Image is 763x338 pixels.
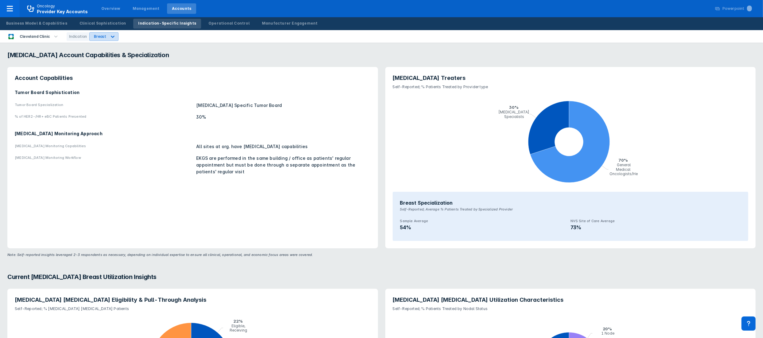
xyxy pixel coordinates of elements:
div: [MEDICAL_DATA] Monitoring Workflow [15,155,193,175]
div: All sites at org. have [MEDICAL_DATA] capabilities [196,143,370,150]
p: Self-Reported; % [MEDICAL_DATA] [MEDICAL_DATA] Patients [15,304,371,312]
a: Manufacturer Engagement [257,19,323,29]
tspan: Specialists [504,114,524,119]
p: Self-Reported; % Patients Treated by Provider type [393,82,749,90]
div: Manufacturer Engagement [262,21,318,26]
a: Clinical Sophistication [75,19,131,29]
div: NVS Site of Care Average [570,218,741,224]
div: % of HER2-/HR+ eBC Patients Presented [15,114,193,120]
div: [MEDICAL_DATA] Monitoring Capabilities [15,143,193,150]
a: Accounts [167,3,197,14]
div: Self-Reported; Average % Patients Treated by Specialized Provider [400,206,741,216]
div: 73% [570,224,741,231]
div: Operational Control [208,21,250,26]
tspan: Oncologists/He [610,172,638,176]
h3: [MEDICAL_DATA] [MEDICAL_DATA] Utilization Characteristics [393,296,749,304]
tspan: 22% [233,319,243,324]
div: Clinical Sophistication [80,21,126,26]
div: Sample Average [400,218,570,224]
g: pie chart , with 2 points. Min value is 0.3, max value is 0.7. [393,93,749,192]
div: [MEDICAL_DATA] Monitoring Approach [15,130,371,137]
div: Business Model & Capabilities [6,21,67,26]
img: cleveland-clinic [7,33,15,40]
tspan: 30% [509,105,518,110]
div: EKGS are performed in the same building / office as patients' regular appointment but must be don... [196,155,370,175]
div: Breast [94,34,106,39]
tspan: Medical [616,167,631,172]
a: Overview [96,3,125,14]
div: Overview [101,6,120,11]
span: Provider Key Accounts [37,9,88,14]
h3: [MEDICAL_DATA] [MEDICAL_DATA] Eligibility & Pull-Through Analysis [15,296,371,304]
div: [MEDICAL_DATA] Specific Tumor Board [196,102,370,109]
div: Tumor Board Sophistication [15,89,371,96]
div: Management [133,6,160,11]
tspan: 20% [603,326,612,331]
tspan: General [617,163,631,167]
div: Accounts [172,6,192,11]
div: Indication [67,32,89,41]
p: Note: Self-reported insights leveraged 2-3 respondents as necessary, depending on individual expe... [7,252,313,257]
a: Business Model & Capabilities [1,19,72,29]
tspan: 70% [619,158,628,163]
span: Breast Specialization [400,199,453,206]
div: Cleveland Clinic [17,32,53,41]
tspan: Receiving [230,328,247,332]
h3: [MEDICAL_DATA] Account Capabilities & Specialization [7,50,756,60]
div: Contact Support [742,316,756,331]
p: Self-Reported; % Patients Treated by Nodal Status [393,304,749,312]
h3: Current [MEDICAL_DATA] Breast Utilization Insights [7,272,756,281]
tspan: 1 Node [601,331,614,336]
p: Oncology [37,3,55,9]
div: Indication-Specific Insights [138,21,196,26]
a: Management [128,3,165,14]
div: 30% [196,114,370,120]
div: Powerpoint [722,6,752,11]
tspan: [MEDICAL_DATA] [498,110,529,114]
tspan: Eligible, [232,324,245,328]
a: Indication-Specific Insights [133,19,201,29]
a: Operational Control [204,19,255,29]
div: 54% [400,224,570,231]
h3: Account Capabilities [15,74,371,82]
h3: [MEDICAL_DATA] Treaters [393,74,749,82]
div: Tumor Board Specialization [15,102,193,109]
